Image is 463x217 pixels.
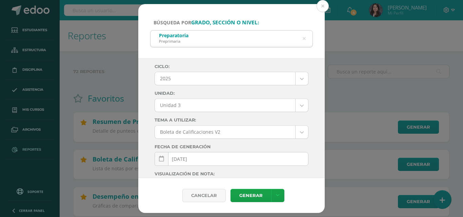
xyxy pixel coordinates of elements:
a: Boleta de Calificaciones V2 [155,126,308,138]
label: Unidad: [155,91,308,96]
span: Búsqueda por [154,19,259,26]
strong: grado, sección o nivel: [191,19,259,26]
label: Tema a Utilizar: [155,117,308,123]
a: Unidad 3 [155,99,308,112]
input: ej. Primero primaria, etc. [150,30,313,47]
label: Ciclo: [155,64,308,69]
div: Preparatoria [159,32,188,39]
label: Visualización de nota: [155,171,308,176]
label: Fecha de generación [155,144,308,149]
span: 2025 [160,72,290,85]
a: 2025 [155,72,308,85]
span: Unidad 3 [160,99,290,112]
div: Preprimaria [159,39,188,44]
a: Generar [230,189,271,202]
div: Cancelar [182,189,226,202]
input: Fecha de generación [155,152,308,166]
span: Boleta de Calificaciones V2 [160,126,290,138]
